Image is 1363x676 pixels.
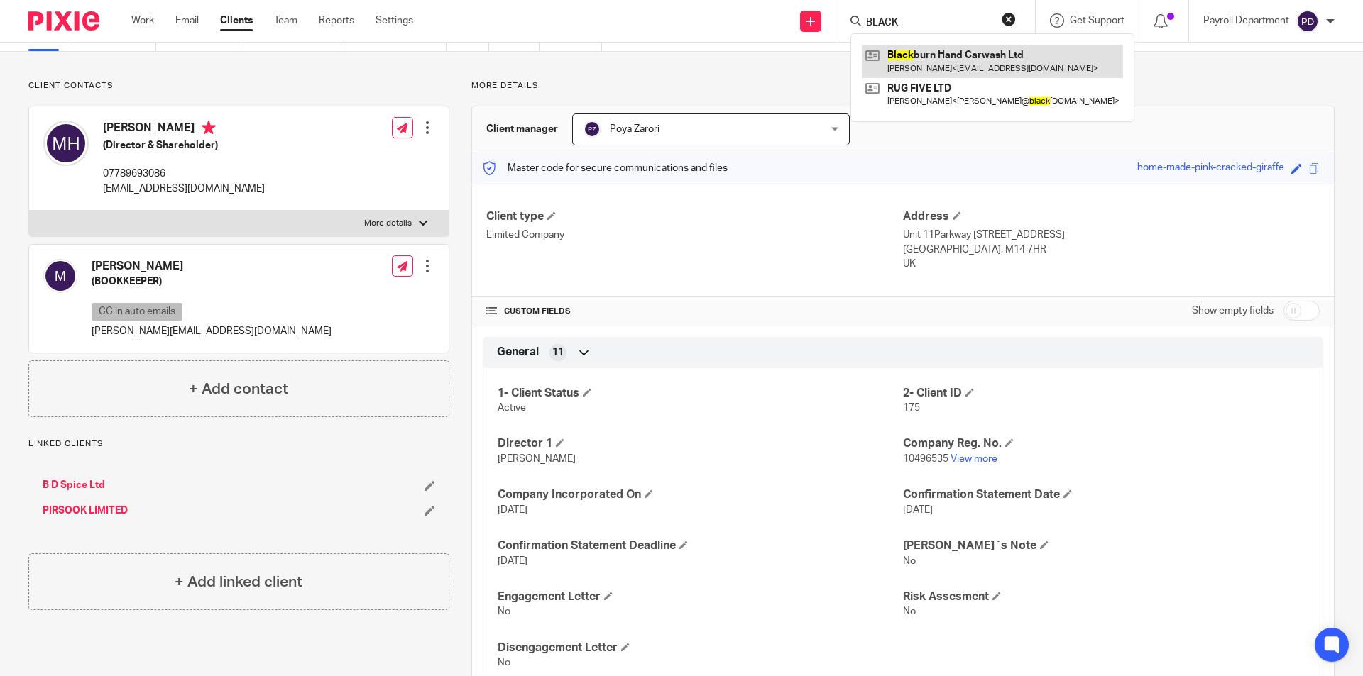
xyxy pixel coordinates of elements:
span: 11 [552,345,564,360]
button: Clear [1002,12,1016,26]
p: CC in auto emails [92,303,182,321]
a: View more [951,454,997,464]
span: [DATE] [903,505,933,515]
a: Settings [376,13,413,28]
span: Active [498,403,526,413]
p: [EMAIL_ADDRESS][DOMAIN_NAME] [103,182,265,196]
p: Payroll Department [1203,13,1289,28]
h5: (BOOKKEEPER) [92,275,332,289]
span: Get Support [1070,16,1124,26]
span: Poya Zarori [610,124,659,134]
span: [DATE] [498,505,527,515]
a: Work [131,13,154,28]
p: 07789693086 [103,167,265,181]
p: [PERSON_NAME][EMAIL_ADDRESS][DOMAIN_NAME] [92,324,332,338]
h4: Disengagement Letter [498,641,903,655]
img: svg%3E [584,121,601,138]
h4: Company Reg. No. [903,436,1308,451]
h4: Director 1 [498,436,903,451]
p: More details [471,80,1335,92]
img: Pixie [28,11,99,31]
img: svg%3E [43,121,89,166]
h4: Address [903,209,1320,224]
h4: CUSTOM FIELDS [486,306,903,317]
a: Email [175,13,199,28]
a: B D Spice Ltd [43,478,105,492]
span: No [903,556,916,566]
a: Team [274,13,297,28]
span: [PERSON_NAME] [498,454,576,464]
img: svg%3E [43,259,77,293]
span: General [497,345,539,360]
a: Reports [319,13,354,28]
input: Search [865,17,992,30]
h3: Client manager [486,122,558,136]
h4: [PERSON_NAME] [103,121,265,138]
span: No [498,658,510,667]
h4: 1- Client Status [498,386,903,401]
p: Master code for secure communications and files [483,161,728,175]
h4: [PERSON_NAME] [92,259,332,274]
h4: Confirmation Statement Deadline [498,538,903,553]
span: No [903,606,916,616]
h4: + Add contact [189,378,288,400]
span: [DATE] [498,556,527,566]
span: 175 [903,403,920,413]
p: Limited Company [486,228,903,242]
h4: Confirmation Statement Date [903,487,1308,502]
span: No [498,606,510,616]
i: Primary [202,121,216,135]
p: UK [903,257,1320,271]
h4: Client type [486,209,903,224]
h5: (Director & Shareholder) [103,138,265,153]
p: Unit 11Parkway [STREET_ADDRESS] [903,228,1320,242]
label: Show empty fields [1192,304,1274,318]
h4: 2- Client ID [903,386,1308,401]
p: [GEOGRAPHIC_DATA], M14 7HR [903,243,1320,257]
h4: Company Incorporated On [498,487,903,502]
h4: Risk Assesment [903,589,1308,604]
p: More details [364,218,412,229]
h4: + Add linked client [175,571,302,593]
a: PIRSOOK LIMITED [43,504,128,518]
p: Client contacts [28,80,449,92]
a: Clients [220,13,253,28]
span: 10496535 [903,454,948,464]
img: svg%3E [1296,10,1319,33]
h4: [PERSON_NAME]`s Note [903,538,1308,553]
h4: Engagement Letter [498,589,903,604]
p: Linked clients [28,438,449,450]
div: home-made-pink-cracked-giraffe [1137,160,1284,177]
